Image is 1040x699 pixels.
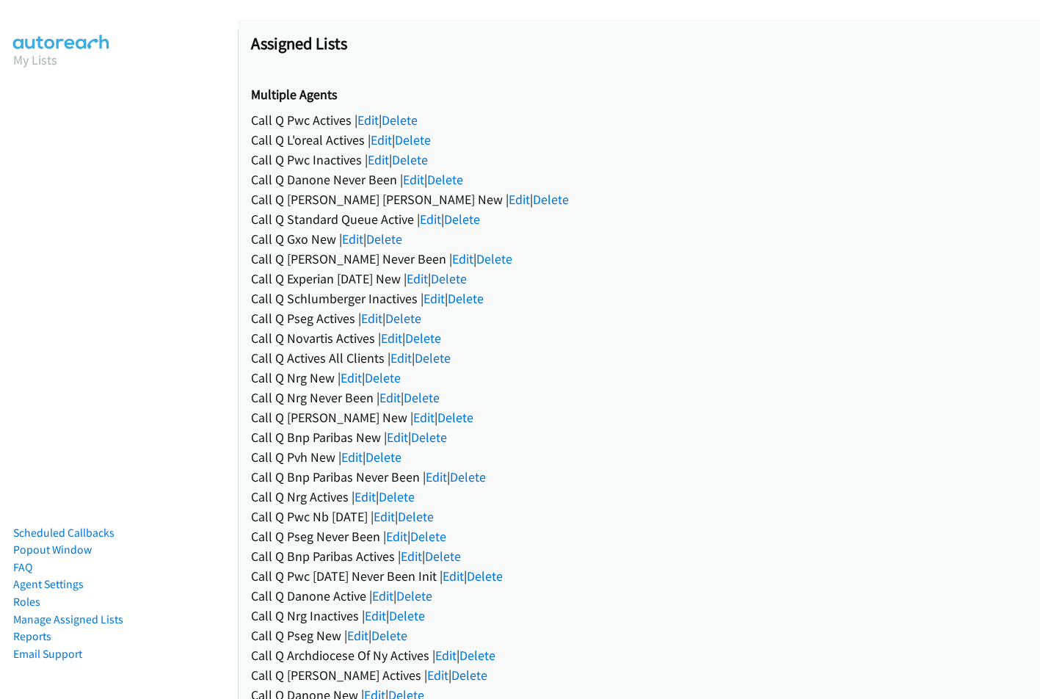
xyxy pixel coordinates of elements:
[387,429,408,446] a: Edit
[251,388,1027,408] div: Call Q Nrg Never Been | |
[366,231,402,247] a: Delete
[251,447,1027,467] div: Call Q Pvh New | |
[443,568,464,584] a: Edit
[13,51,57,68] a: My Lists
[427,171,463,188] a: Delete
[405,330,441,347] a: Delete
[392,151,428,168] a: Delete
[365,607,386,624] a: Edit
[13,629,51,643] a: Reports
[251,229,1027,249] div: Call Q Gxo New | |
[251,33,1027,54] h1: Assigned Lists
[371,131,392,148] a: Edit
[13,526,114,540] a: Scheduled Callbacks
[341,449,363,466] a: Edit
[251,566,1027,586] div: Call Q Pwc [DATE] Never Been Init | |
[354,488,376,505] a: Edit
[251,507,1027,526] div: Call Q Pwc Nb [DATE] | |
[251,150,1027,170] div: Call Q Pwc Inactives | |
[366,449,401,466] a: Delete
[368,151,389,168] a: Edit
[251,626,1027,645] div: Call Q Pseg New | |
[251,467,1027,487] div: Call Q Bnp Paribas Never Been | |
[13,612,123,626] a: Manage Assigned Lists
[374,508,395,525] a: Edit
[385,310,421,327] a: Delete
[251,209,1027,229] div: Call Q Standard Queue Active | |
[372,587,393,604] a: Edit
[533,191,569,208] a: Delete
[459,647,495,664] a: Delete
[450,468,486,485] a: Delete
[425,548,461,565] a: Delete
[251,606,1027,626] div: Call Q Nrg Inactives | |
[251,427,1027,447] div: Call Q Bnp Paribas New | |
[251,487,1027,507] div: Call Q Nrg Actives | |
[427,667,448,684] a: Edit
[251,645,1027,665] div: Call Q Archdiocese Of Ny Actives | |
[251,249,1027,269] div: Call Q [PERSON_NAME] Never Been | |
[451,667,487,684] a: Delete
[386,528,407,545] a: Edit
[413,409,434,426] a: Edit
[435,647,457,664] a: Edit
[251,526,1027,546] div: Call Q Pseg Never Been | |
[411,429,447,446] a: Delete
[476,250,512,267] a: Delete
[509,191,530,208] a: Edit
[251,408,1027,427] div: Call Q [PERSON_NAME] New | |
[452,250,473,267] a: Edit
[251,348,1027,368] div: Call Q Actives All Clients | |
[420,211,441,228] a: Edit
[410,528,446,545] a: Delete
[381,330,402,347] a: Edit
[251,289,1027,308] div: Call Q Schlumberger Inactives | |
[444,211,480,228] a: Delete
[426,468,447,485] a: Edit
[251,110,1027,130] div: Call Q Pwc Actives | |
[401,548,422,565] a: Edit
[437,409,473,426] a: Delete
[395,131,431,148] a: Delete
[390,349,412,366] a: Edit
[379,488,415,505] a: Delete
[251,308,1027,328] div: Call Q Pseg Actives | |
[251,189,1027,209] div: Call Q [PERSON_NAME] [PERSON_NAME] New | |
[361,310,382,327] a: Edit
[347,627,368,644] a: Edit
[251,269,1027,289] div: Call Q Experian [DATE] New | |
[415,349,451,366] a: Delete
[251,368,1027,388] div: Call Q Nrg New | |
[431,270,467,287] a: Delete
[382,112,418,128] a: Delete
[13,560,32,574] a: FAQ
[396,587,432,604] a: Delete
[407,270,428,287] a: Edit
[389,607,425,624] a: Delete
[251,586,1027,606] div: Call Q Danone Active | |
[251,546,1027,566] div: Call Q Bnp Paribas Actives | |
[467,568,503,584] a: Delete
[13,647,82,661] a: Email Support
[13,543,92,557] a: Popout Window
[251,328,1027,348] div: Call Q Novartis Actives | |
[357,112,379,128] a: Edit
[13,577,84,591] a: Agent Settings
[398,508,434,525] a: Delete
[448,290,484,307] a: Delete
[342,231,363,247] a: Edit
[341,369,362,386] a: Edit
[371,627,407,644] a: Delete
[251,665,1027,685] div: Call Q [PERSON_NAME] Actives | |
[251,87,1027,104] h2: Multiple Agents
[423,290,445,307] a: Edit
[251,130,1027,150] div: Call Q L'oreal Actives | |
[379,389,401,406] a: Edit
[13,595,40,609] a: Roles
[403,171,424,188] a: Edit
[365,369,401,386] a: Delete
[251,170,1027,189] div: Call Q Danone Never Been | |
[404,389,440,406] a: Delete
